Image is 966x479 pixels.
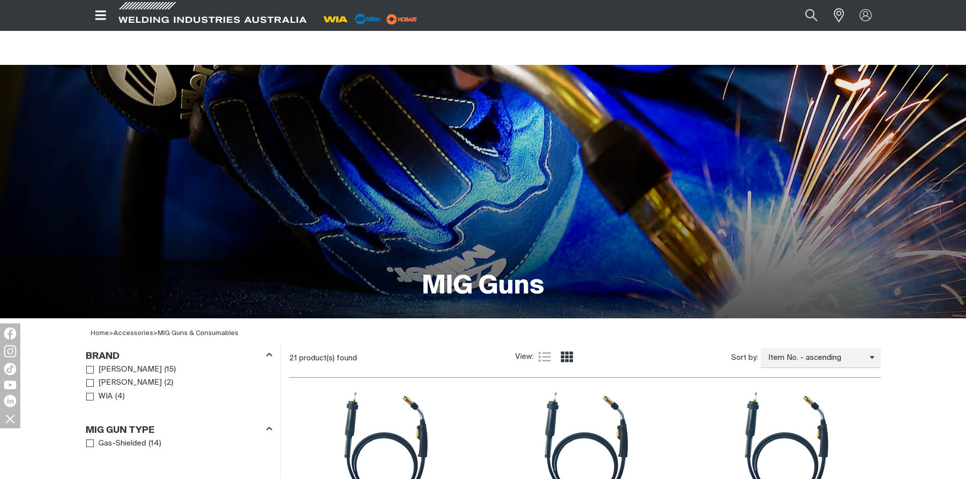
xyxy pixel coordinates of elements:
span: ( 4 ) [115,391,125,402]
span: WIA [98,391,113,402]
a: List view [539,351,551,363]
img: TikTok [4,363,16,375]
img: LinkedIn [4,395,16,407]
a: [PERSON_NAME] [86,363,162,377]
a: WIA [86,390,113,403]
span: > [109,330,114,337]
img: YouTube [4,381,16,389]
span: > [114,330,158,337]
input: Product name or item number... [781,4,828,27]
h1: MIG Guns [422,270,544,303]
a: Gas-Shielded [86,437,147,451]
ul: MIG Gun Type [86,437,272,451]
span: product(s) found [299,354,357,362]
div: MIG Gun Type [86,423,272,436]
div: 21 [289,353,515,363]
img: Facebook [4,327,16,340]
span: Item No. - ascending [761,352,870,364]
span: ( 2 ) [164,377,173,389]
div: Brand [86,349,272,362]
a: MIG Guns & Consumables [158,330,238,337]
span: Gas-Shielded [98,438,146,450]
h3: MIG Gun Type [86,425,155,436]
span: View: [515,351,533,363]
span: ( 14 ) [149,438,161,450]
a: [PERSON_NAME] [86,376,162,390]
span: Sort by: [731,352,758,364]
img: hide socials [2,410,19,427]
a: Accessories [114,330,153,337]
h3: Brand [86,351,120,362]
img: Instagram [4,345,16,357]
button: Search products [794,4,829,27]
a: miller [383,15,420,23]
a: Home [91,330,109,337]
aside: Filters [86,345,272,451]
section: Product list controls [289,345,881,371]
span: ( 15 ) [164,364,176,376]
ul: Brand [86,363,272,403]
img: miller [383,12,420,27]
span: [PERSON_NAME] [98,377,162,389]
span: [PERSON_NAME] [98,364,162,376]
